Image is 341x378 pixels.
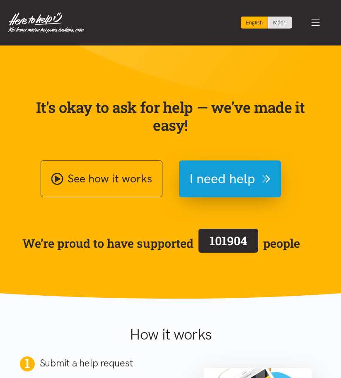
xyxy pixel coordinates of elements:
a: See how it works [41,160,162,197]
span: I need help [189,168,255,189]
span: 1 [24,355,30,371]
span: We’re proud to have supported people [22,227,300,259]
button: I need help [179,160,281,197]
span: 101904 [210,233,247,249]
p: It's okay to ask for help — we've made it easy! [30,98,312,134]
button: Toggle navigation [298,8,333,37]
h2: Submit a help request [40,356,133,370]
div: Language toggle [241,17,292,29]
div: Current language [241,17,268,29]
a: Switch to Te Reo Māori [268,17,292,29]
h1: How it works [55,325,287,343]
img: Home [8,12,84,33]
a: 101904 [193,227,263,259]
